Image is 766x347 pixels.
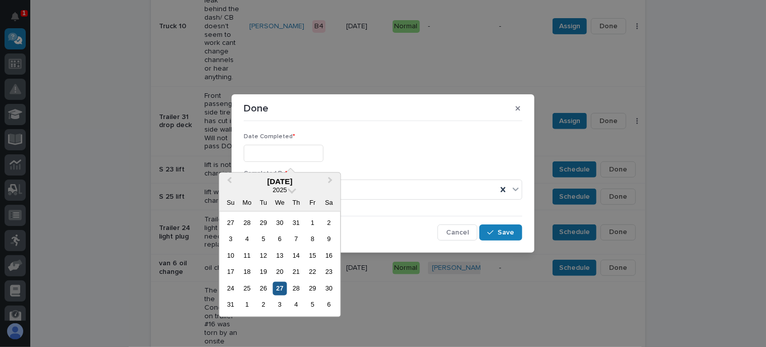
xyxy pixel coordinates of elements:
[323,174,340,190] button: Next Month
[240,196,254,210] div: Mo
[240,282,254,296] div: Choose Monday, August 25th, 2025
[224,265,238,279] div: Choose Sunday, August 17th, 2025
[257,216,270,230] div: Choose Tuesday, July 29th, 2025
[220,177,341,186] div: [DATE]
[289,298,303,312] div: Choose Thursday, September 4th, 2025
[240,265,254,279] div: Choose Monday, August 18th, 2025
[224,282,238,296] div: Choose Sunday, August 24th, 2025
[322,196,336,210] div: Sa
[306,216,319,230] div: Choose Friday, August 1st, 2025
[498,228,514,237] span: Save
[289,265,303,279] div: Choose Thursday, August 21st, 2025
[306,282,319,296] div: Choose Friday, August 29th, 2025
[306,233,319,246] div: Choose Friday, August 8th, 2025
[257,196,270,210] div: Tu
[289,282,303,296] div: Choose Thursday, August 28th, 2025
[224,196,238,210] div: Su
[289,233,303,246] div: Choose Thursday, August 7th, 2025
[306,249,319,263] div: Choose Friday, August 15th, 2025
[322,233,336,246] div: Choose Saturday, August 9th, 2025
[257,233,270,246] div: Choose Tuesday, August 5th, 2025
[224,249,238,263] div: Choose Sunday, August 10th, 2025
[289,196,303,210] div: Th
[306,196,319,210] div: Fr
[273,233,287,246] div: Choose Wednesday, August 6th, 2025
[244,134,295,140] span: Date Completed
[322,282,336,296] div: Choose Saturday, August 30th, 2025
[273,216,287,230] div: Choose Wednesday, July 30th, 2025
[437,224,477,241] button: Cancel
[244,102,268,114] p: Done
[272,187,287,194] span: 2025
[257,265,270,279] div: Choose Tuesday, August 19th, 2025
[273,196,287,210] div: We
[240,249,254,263] div: Choose Monday, August 11th, 2025
[322,265,336,279] div: Choose Saturday, August 23rd, 2025
[446,228,469,237] span: Cancel
[306,298,319,312] div: Choose Friday, September 5th, 2025
[257,249,270,263] div: Choose Tuesday, August 12th, 2025
[273,282,287,296] div: Choose Wednesday, August 27th, 2025
[257,298,270,312] div: Choose Tuesday, September 2nd, 2025
[322,216,336,230] div: Choose Saturday, August 2nd, 2025
[306,265,319,279] div: Choose Friday, August 22nd, 2025
[289,249,303,263] div: Choose Thursday, August 14th, 2025
[224,233,238,246] div: Choose Sunday, August 3rd, 2025
[240,298,254,312] div: Choose Monday, September 1st, 2025
[257,282,270,296] div: Choose Tuesday, August 26th, 2025
[273,298,287,312] div: Choose Wednesday, September 3rd, 2025
[289,216,303,230] div: Choose Thursday, July 31st, 2025
[479,224,522,241] button: Save
[322,249,336,263] div: Choose Saturday, August 16th, 2025
[240,216,254,230] div: Choose Monday, July 28th, 2025
[224,216,238,230] div: Choose Sunday, July 27th, 2025
[224,298,238,312] div: Choose Sunday, August 31st, 2025
[322,298,336,312] div: Choose Saturday, September 6th, 2025
[240,233,254,246] div: Choose Monday, August 4th, 2025
[273,249,287,263] div: Choose Wednesday, August 13th, 2025
[273,265,287,279] div: Choose Wednesday, August 20th, 2025
[223,215,337,313] div: month 2025-08
[221,174,237,190] button: Previous Month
